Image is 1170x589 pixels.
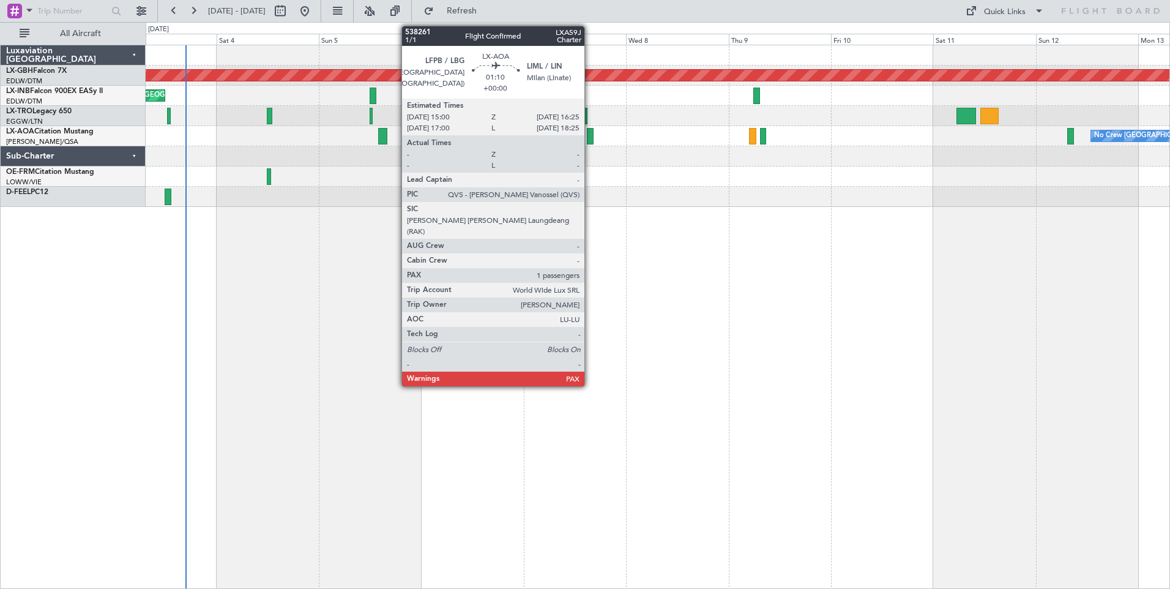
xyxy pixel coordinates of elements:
[6,128,34,135] span: LX-AOA
[421,34,523,45] div: Mon 6
[6,137,78,146] a: [PERSON_NAME]/QSA
[6,88,103,95] a: LX-INBFalcon 900EX EASy II
[208,6,266,17] span: [DATE] - [DATE]
[6,67,33,75] span: LX-GBH
[6,189,48,196] a: D-FEELPC12
[37,2,108,20] input: Trip Number
[6,77,42,86] a: EDLW/DTM
[729,34,831,45] div: Thu 9
[984,6,1026,18] div: Quick Links
[933,34,1035,45] div: Sat 11
[6,108,72,115] a: LX-TROLegacy 650
[6,97,42,106] a: EDLW/DTM
[6,128,94,135] a: LX-AOACitation Mustang
[32,29,129,38] span: All Aircraft
[6,178,42,187] a: LOWW/VIE
[6,117,43,126] a: EGGW/LTN
[626,34,728,45] div: Wed 8
[148,24,169,35] div: [DATE]
[217,34,319,45] div: Sat 4
[436,7,488,15] span: Refresh
[959,1,1050,21] button: Quick Links
[6,189,31,196] span: D-FEEL
[6,168,35,176] span: OE-FRM
[13,24,133,43] button: All Aircraft
[6,108,32,115] span: LX-TRO
[524,34,626,45] div: Tue 7
[96,86,213,105] div: Planned Maint [GEOGRAPHIC_DATA]
[1036,34,1138,45] div: Sun 12
[831,34,933,45] div: Fri 10
[6,67,67,75] a: LX-GBHFalcon 7X
[114,34,216,45] div: Fri 3
[319,34,421,45] div: Sun 5
[6,168,94,176] a: OE-FRMCitation Mustang
[6,88,30,95] span: LX-INB
[418,1,491,21] button: Refresh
